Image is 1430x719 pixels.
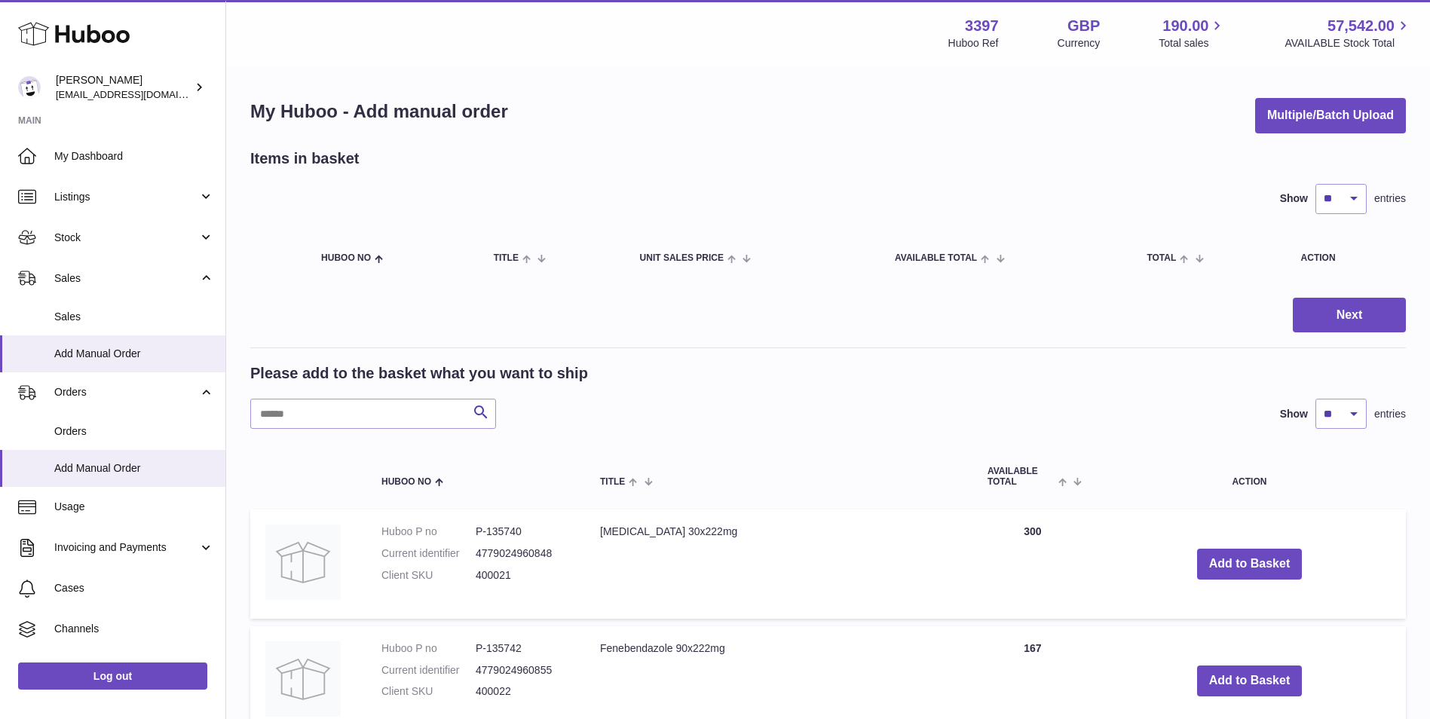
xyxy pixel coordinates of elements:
[1058,36,1101,50] div: Currency
[476,546,570,561] dd: 4779024960848
[640,253,724,263] span: Unit Sales Price
[1301,253,1391,263] div: Action
[585,509,972,619] td: [MEDICAL_DATA] 30x222mg
[265,525,341,600] img: Fenbendazole 30x222mg
[1159,16,1226,50] a: 190.00 Total sales
[54,424,214,439] span: Orders
[1159,36,1226,50] span: Total sales
[54,190,198,204] span: Listings
[1093,451,1406,501] th: Action
[54,540,198,555] span: Invoicing and Payments
[476,663,570,678] dd: 4779024960855
[321,253,371,263] span: Huboo no
[1293,298,1406,333] button: Next
[54,271,198,286] span: Sales
[965,16,999,36] strong: 3397
[476,684,570,699] dd: 400022
[1147,253,1176,263] span: Total
[1374,191,1406,206] span: entries
[381,568,476,583] dt: Client SKU
[54,347,214,361] span: Add Manual Order
[972,509,1093,619] td: 300
[381,477,431,487] span: Huboo no
[476,641,570,656] dd: P-135742
[54,385,198,399] span: Orders
[54,500,214,514] span: Usage
[381,546,476,561] dt: Current identifier
[381,663,476,678] dt: Current identifier
[381,525,476,539] dt: Huboo P no
[600,477,625,487] span: Title
[988,467,1055,486] span: AVAILABLE Total
[895,253,977,263] span: AVAILABLE Total
[1197,665,1303,696] button: Add to Basket
[54,622,214,636] span: Channels
[1162,16,1208,36] span: 190.00
[1285,36,1412,50] span: AVAILABLE Stock Total
[18,662,207,690] a: Log out
[1327,16,1395,36] span: 57,542.00
[54,310,214,324] span: Sales
[1067,16,1100,36] strong: GBP
[948,36,999,50] div: Huboo Ref
[476,568,570,583] dd: 400021
[56,88,222,100] span: [EMAIL_ADDRESS][DOMAIN_NAME]
[1285,16,1412,50] a: 57,542.00 AVAILABLE Stock Total
[1255,98,1406,133] button: Multiple/Batch Upload
[54,461,214,476] span: Add Manual Order
[18,76,41,99] img: sales@canchema.com
[1197,549,1303,580] button: Add to Basket
[56,73,191,102] div: [PERSON_NAME]
[250,363,588,384] h2: Please add to the basket what you want to ship
[1374,407,1406,421] span: entries
[381,684,476,699] dt: Client SKU
[250,99,508,124] h1: My Huboo - Add manual order
[54,231,198,245] span: Stock
[476,525,570,539] dd: P-135740
[265,641,341,717] img: Fenebendazole 90x222mg
[54,149,214,164] span: My Dashboard
[494,253,519,263] span: Title
[54,581,214,595] span: Cases
[381,641,476,656] dt: Huboo P no
[250,148,360,169] h2: Items in basket
[1280,407,1308,421] label: Show
[1280,191,1308,206] label: Show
